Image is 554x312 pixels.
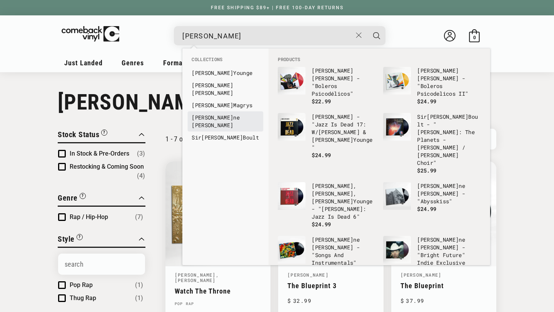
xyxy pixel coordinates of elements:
p: Sir Boult - "[PERSON_NAME]: The Planets - [PERSON_NAME] / [PERSON_NAME] Choir" [417,113,481,167]
li: products: Adrianne Lenker - "Bright Future" Indie Exclusive [379,232,485,278]
b: [PERSON_NAME] [417,236,459,243]
b: [PERSON_NAME] [192,69,233,76]
a: The Blueprint 3 [287,282,374,290]
span: $24.99 [417,205,436,212]
p: ne [PERSON_NAME] - "Bright Future" Indie Exclusive [417,236,481,267]
img: Adrian Quesada - "Boleros Psicodélicos" [278,67,305,95]
li: collections: Sir Adrian Boult [188,131,263,144]
b: [PERSON_NAME] [417,67,459,74]
li: products: Sir Adrian Boult - "Holst: The Planets - London Philharmonic Orchestra / Geoffrey Mitch... [379,109,485,178]
li: products: Adrianne Lenker - "Songs And Instrumentals" [274,232,379,278]
input: When autocomplete results are available use up and down arrows to review and enter to select [182,28,352,44]
a: , [PERSON_NAME] [175,272,219,283]
span: In Stock & Pre-Orders [70,150,129,157]
li: products: Adrianne Lenker - "Abysskiss" [379,178,485,223]
a: [PERSON_NAME][PERSON_NAME] [192,81,259,97]
div: Search [174,26,385,45]
li: collections: Adrianne Lenker [188,111,263,131]
li: collections: Adrian Younge [188,67,263,79]
span: Rap / Hip-Hop [70,213,108,221]
span: Number of products: (1) [135,280,143,290]
span: Pop Rap [70,281,93,289]
button: Search [367,26,386,45]
p: [PERSON_NAME] - "Jazz Is Dead 17: W/[PERSON_NAME] & Younge" [312,113,375,151]
input: Search Options [58,254,145,275]
a: [PERSON_NAME] [287,272,329,278]
li: products: Gary Bartz, Ali Shaheed Muhammad, Adrian Younge - "Gary Bartz: Jazz Is Dead 6" [274,178,379,232]
span: $25.99 [417,167,436,174]
a: FREE SHIPPING $89+ | FREE 100-DAY RETURNS [203,5,351,10]
a: Adrianne Lenker - "Songs And Instrumentals" [PERSON_NAME]ne [PERSON_NAME] - "Songs And Instrument... [278,236,375,274]
b: [PERSON_NAME] [312,236,353,243]
b: [PERSON_NAME] [312,197,353,205]
span: Stock Status [58,130,99,139]
p: 1 - 7 of 7 products [165,135,217,143]
span: $24.99 [312,221,331,228]
b: [PERSON_NAME] [192,114,233,121]
a: [PERSON_NAME]Younge [192,69,259,77]
span: 0 [473,35,476,40]
li: collections: Adrian Magrys [188,99,263,111]
a: The Blueprint [400,282,487,290]
img: Adrianne Lenker - "Songs And Instrumentals" [278,236,305,264]
a: Adrian Quesada - "Boleros Psicodélicos" [PERSON_NAME][PERSON_NAME] - "Boleros Psicodélicos" $22.99 [278,67,375,105]
li: collections: Adrian Quesada [188,79,263,99]
a: Sir[PERSON_NAME]Boult [192,134,259,141]
a: [PERSON_NAME] [400,272,442,278]
b: [PERSON_NAME] [192,81,233,89]
a: Sir Adrian Boult - "Holst: The Planets - London Philharmonic Orchestra / Geoffrey Mitchell Choir"... [383,113,481,174]
a: [PERSON_NAME]Magrys [192,101,259,109]
b: [PERSON_NAME] [192,101,233,109]
span: $24.99 [312,151,331,159]
button: Filter by Style [58,233,83,247]
a: Lonnie Liston Smith - "Jazz Is Dead 17: W/Ali Shaheed Muhammad & Adrian Younge" [PERSON_NAME] - "... [278,113,375,159]
span: Number of products: (3) [137,149,145,158]
p: [PERSON_NAME], [PERSON_NAME], Younge - "[PERSON_NAME]: Jazz Is Dead 6" [312,182,375,221]
button: Filter by Genre [58,192,86,206]
span: Style [58,234,75,244]
h1: [PERSON_NAME] [58,90,496,115]
span: Number of products: (4) [137,171,145,181]
div: Collections [182,48,269,148]
button: Close [352,27,366,44]
b: [PERSON_NAME] [312,136,353,143]
img: Lonnie Liston Smith - "Jazz Is Dead 17: W/Ali Shaheed Muhammad & Adrian Younge" [278,113,305,141]
b: [PERSON_NAME] [417,182,459,189]
img: Adrianne Lenker - "Bright Future" Indie Exclusive [383,236,411,264]
p: ne [PERSON_NAME] - "Abysskiss" [417,182,481,205]
img: Adrian Quesada - "Boleros Psicodelicos II" [383,67,411,95]
img: Gary Bartz, Ali Shaheed Muhammad, Adrian Younge - "Gary Bartz: Jazz Is Dead 6" [278,182,305,210]
a: Watch The Throne [175,287,261,295]
span: Thug Rap [70,294,96,302]
p: [PERSON_NAME] - "Boleros Psicodélicos" [312,67,375,98]
span: $22.99 [312,98,331,105]
p: ne [PERSON_NAME] - "Songs And Instrumentals" [312,236,375,267]
a: [PERSON_NAME] [175,272,216,278]
img: Sir Adrian Boult - "Holst: The Planets - London Philharmonic Orchestra / Geoffrey Mitchell Choir" [383,113,411,141]
button: Filter by Stock Status [58,129,107,142]
b: [PERSON_NAME] [312,67,353,74]
b: [PERSON_NAME] [201,134,243,141]
li: products: Adrian Quesada - "Boleros Psicodélicos" [274,63,379,109]
span: Formats [163,59,189,67]
span: Genre [58,193,78,202]
a: Adrianne Lenker - "Abysskiss" [PERSON_NAME]ne [PERSON_NAME] - "Abysskiss" $24.99 [383,182,481,219]
span: $24.99 [417,98,436,105]
a: Adrian Quesada - "Boleros Psicodelicos II" [PERSON_NAME][PERSON_NAME] - "Boleros Psicodelicos II"... [383,67,481,105]
li: products: Lonnie Liston Smith - "Jazz Is Dead 17: W/Ali Shaheed Muhammad & Adrian Younge" [274,109,379,163]
span: Just Landed [64,59,103,67]
p: [PERSON_NAME] - "Boleros Psicodelicos II" [417,67,481,98]
li: Products [274,56,485,63]
a: [PERSON_NAME]ne [PERSON_NAME] [192,114,259,129]
span: Number of products: (1) [135,294,143,303]
div: Products [269,48,490,265]
b: [PERSON_NAME] [427,113,468,120]
span: Genres [122,59,144,67]
li: Collections [188,56,263,67]
a: Gary Bartz, Ali Shaheed Muhammad, Adrian Younge - "Gary Bartz: Jazz Is Dead 6" [PERSON_NAME], [PE... [278,182,375,228]
span: Restocking & Coming Soon [70,163,144,170]
li: products: Adrian Quesada - "Boleros Psicodelicos II" [379,63,485,109]
img: Adrianne Lenker - "Abysskiss" [383,182,411,210]
span: Number of products: (7) [135,212,143,222]
a: Adrianne Lenker - "Bright Future" Indie Exclusive [PERSON_NAME]ne [PERSON_NAME] - "Bright Future"... [383,236,481,274]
